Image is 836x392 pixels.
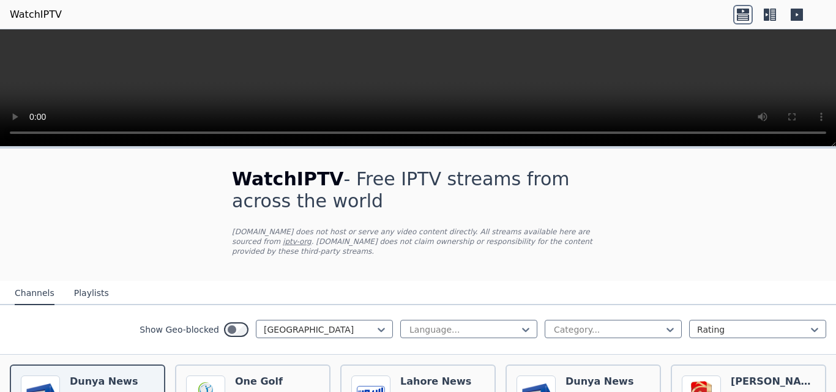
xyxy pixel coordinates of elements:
[400,375,471,388] h6: Lahore News
[140,324,219,336] label: Show Geo-blocked
[15,282,54,305] button: Channels
[74,282,109,305] button: Playlists
[283,237,312,246] a: iptv-org
[70,375,138,388] h6: Dunya News
[232,168,344,190] span: WatchIPTV
[10,7,62,22] a: WatchIPTV
[565,375,633,388] h6: Dunya News
[232,227,604,256] p: [DOMAIN_NAME] does not host or serve any video content directly. All streams available here are s...
[232,168,604,212] h1: - Free IPTV streams from across the world
[731,375,815,388] h6: [PERSON_NAME]
[235,375,289,388] h6: One Golf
